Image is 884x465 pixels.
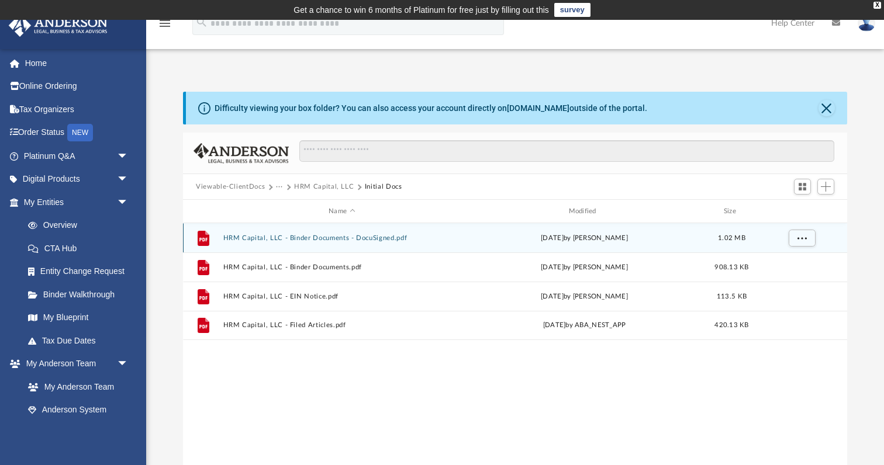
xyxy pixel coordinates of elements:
[554,3,591,17] a: survey
[466,233,703,244] div: by [PERSON_NAME]
[507,103,569,113] a: [DOMAIN_NAME]
[16,329,146,352] a: Tax Due Dates
[195,16,208,29] i: search
[5,14,111,37] img: Anderson Advisors Platinum Portal
[223,321,461,329] button: HRM Capital, LLC - Filed Articles.pdf
[365,182,402,192] button: Initial Docs
[196,182,265,192] button: Viewable-ClientDocs
[718,235,745,241] span: 1.02 MB
[709,206,755,217] div: Size
[293,3,549,17] div: Get a chance to win 6 months of Platinum for free just by filling out this
[8,144,146,168] a: Platinum Q&Aarrow_drop_down
[541,264,564,270] span: [DATE]
[8,190,146,214] a: My Entitiesarrow_drop_down
[8,352,140,376] a: My Anderson Teamarrow_drop_down
[223,206,461,217] div: Name
[67,124,93,141] div: NEW
[223,263,461,271] button: HRM Capital, LLC - Binder Documents.pdf
[8,51,146,75] a: Home
[16,398,140,422] a: Anderson System
[466,262,703,273] div: by [PERSON_NAME]
[717,293,747,300] span: 113.5 KB
[16,214,146,237] a: Overview
[16,375,134,398] a: My Anderson Team
[158,16,172,30] i: menu
[276,182,284,192] button: ···
[543,322,566,328] span: [DATE]
[794,179,812,195] button: Switch to Grid View
[299,140,834,162] input: Search files and folders
[714,264,748,270] span: 908.13 KB
[8,75,146,98] a: Online Ordering
[16,237,146,260] a: CTA Hub
[117,190,140,214] span: arrow_drop_down
[16,421,140,445] a: Client Referrals
[215,102,647,114] div: Difficulty viewing your box folder? You can also access your account directly on outside of the p...
[8,121,146,145] a: Order StatusNEW
[223,293,461,300] button: HRM Capital, LLC - EIN Notice.pdf
[714,322,748,328] span: 420.13 KB
[188,206,217,217] div: id
[16,283,146,306] a: Binder Walkthrough
[223,234,461,242] button: HRM Capital, LLC - Binder Documents - DocuSigned.pdf
[789,230,816,247] button: More options
[541,293,564,300] span: [DATE]
[16,306,140,329] a: My Blueprint
[117,168,140,192] span: arrow_drop_down
[466,292,703,302] div: by [PERSON_NAME]
[819,100,835,116] button: Close
[760,206,842,217] div: id
[466,320,703,331] div: by ABA_NEST_APP
[158,22,172,30] a: menu
[117,352,140,376] span: arrow_drop_down
[117,144,140,168] span: arrow_drop_down
[8,168,146,191] a: Digital Productsarrow_drop_down
[294,182,354,192] button: HRM Capital, LLC
[8,98,146,121] a: Tax Organizers
[817,179,835,195] button: Add
[858,15,875,32] img: User Pic
[541,235,564,241] span: [DATE]
[873,2,881,9] div: close
[465,206,703,217] div: Modified
[16,260,146,283] a: Entity Change Request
